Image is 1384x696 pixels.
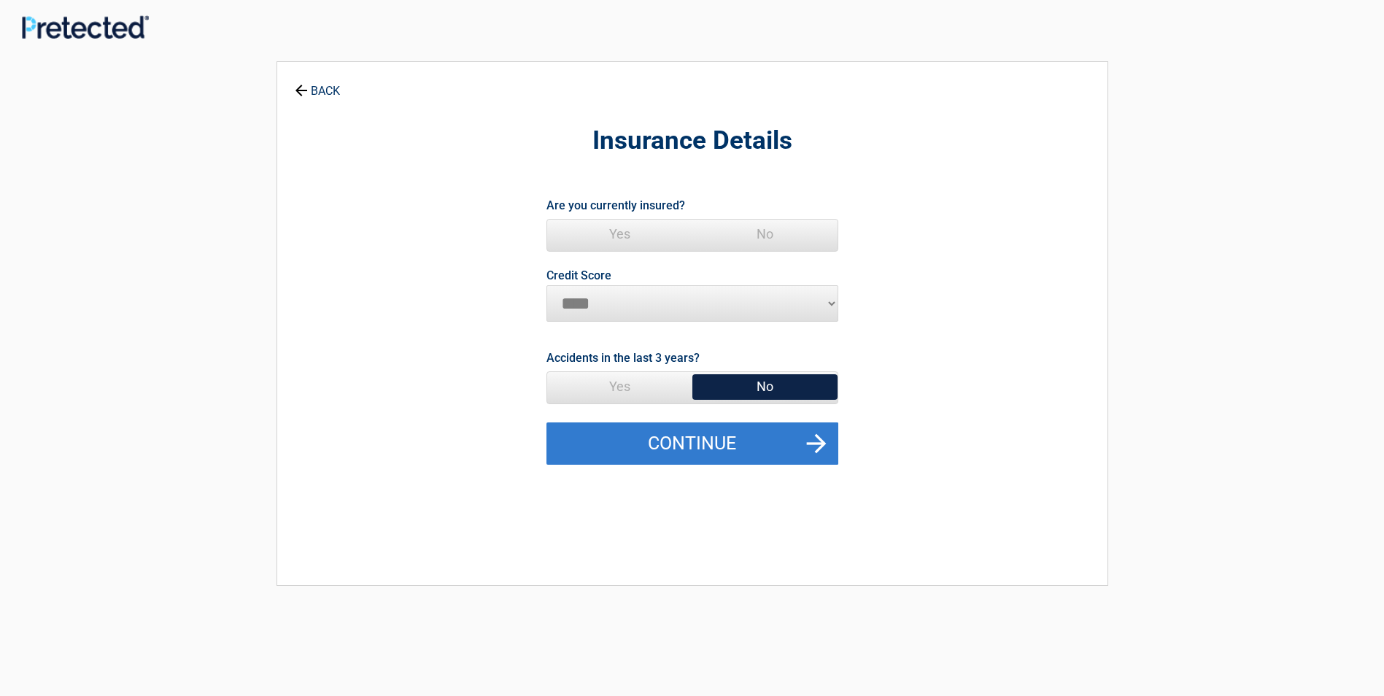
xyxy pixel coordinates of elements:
[692,372,838,401] span: No
[22,15,149,38] img: Main Logo
[547,220,692,249] span: Yes
[546,422,838,465] button: Continue
[357,124,1027,158] h2: Insurance Details
[546,270,611,282] label: Credit Score
[546,348,700,368] label: Accidents in the last 3 years?
[692,220,838,249] span: No
[547,372,692,401] span: Yes
[546,196,685,215] label: Are you currently insured?
[292,71,343,97] a: BACK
